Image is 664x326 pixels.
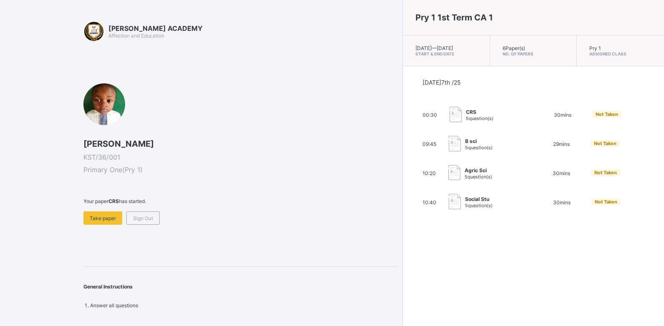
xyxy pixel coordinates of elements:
[415,45,453,51] span: [DATE] — [DATE]
[589,51,651,56] span: Assigned Class
[83,283,133,290] span: General Instructions
[83,166,398,174] span: Primary One ( Pry 1 )
[594,170,617,176] span: Not Taken
[108,33,164,39] span: Affection and Education
[553,141,570,147] span: 29 mins
[554,112,571,118] span: 30 mins
[595,199,617,205] span: Not Taken
[503,45,525,51] span: 6 Paper(s)
[589,45,601,51] span: Pry 1
[423,112,437,118] span: 00:30
[423,199,436,206] span: 10:40
[423,141,436,147] span: 09:45
[423,79,461,86] span: [DATE] 7th /25
[423,170,436,176] span: 10:20
[448,165,460,181] img: take_paper.cd97e1aca70de81545fe8e300f84619e.svg
[415,51,477,56] span: Start & End Date
[83,139,398,149] span: [PERSON_NAME]
[553,199,571,206] span: 30 mins
[90,302,138,308] span: Answer all questions
[450,107,462,122] img: take_paper.cd97e1aca70de81545fe8e300f84619e.svg
[553,170,570,176] span: 30 mins
[108,198,119,204] b: CRS
[596,111,618,117] span: Not Taken
[83,153,398,161] span: KST/36/001
[465,167,492,173] span: Agric Sci
[449,136,461,151] img: take_paper.cd97e1aca70de81545fe8e300f84619e.svg
[415,13,493,23] span: Pry 1 1st Term CA 1
[503,51,564,56] span: No. of Papers
[108,24,203,33] span: [PERSON_NAME] ACADEMY
[465,203,493,208] span: 5 question(s)
[465,138,493,144] span: B sci
[465,145,493,150] span: 5 question(s)
[594,140,616,146] span: Not Taken
[449,194,461,209] img: take_paper.cd97e1aca70de81545fe8e300f84619e.svg
[133,215,153,221] span: Sign Out
[465,174,492,180] span: 5 question(s)
[83,198,398,204] span: Your paper has started.
[466,109,493,115] span: CRS
[466,115,493,121] span: 5 question(s)
[90,215,116,221] span: Take paper
[465,196,493,202] span: Social Stu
